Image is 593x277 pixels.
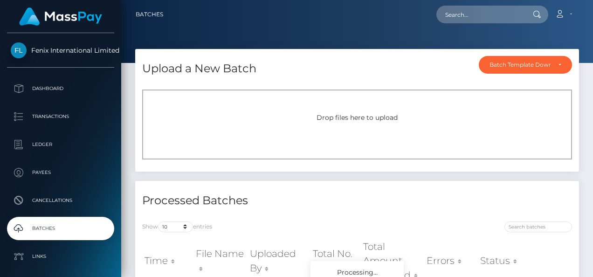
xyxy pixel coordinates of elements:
button: Batch Template Download [479,56,572,74]
a: Dashboard [7,77,114,100]
p: Dashboard [11,82,110,96]
img: MassPay Logo [19,7,102,26]
input: Search batches [504,222,572,232]
h4: Processed Batches [142,193,350,209]
a: Cancellations [7,189,114,212]
a: Batches [7,217,114,240]
span: Drop files here to upload [317,113,398,122]
div: Batch Template Download [490,61,551,69]
p: Ledger [11,138,110,152]
input: Search... [436,6,524,23]
img: Fenix International Limited [11,42,27,58]
a: Transactions [7,105,114,128]
p: Payees [11,166,110,180]
p: Batches [11,222,110,235]
a: Ledger [7,133,114,156]
a: Payees [7,161,114,184]
label: Show entries [142,222,212,232]
a: Batches [136,5,163,24]
p: Transactions [11,110,110,124]
p: Cancellations [11,194,110,208]
a: Links [7,245,114,268]
p: Links [11,249,110,263]
span: Fenix International Limited [7,46,114,55]
h4: Upload a New Batch [142,61,256,77]
select: Showentries [158,222,193,232]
